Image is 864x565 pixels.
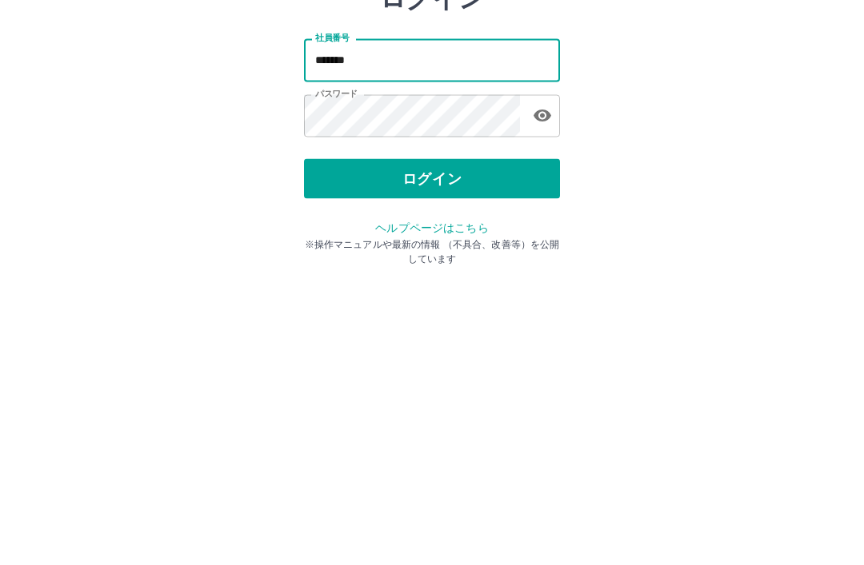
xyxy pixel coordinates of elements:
a: ヘルプページはこちら [375,339,488,352]
button: ログイン [304,277,560,316]
p: ※操作マニュアルや最新の情報 （不具合、改善等）を公開しています [304,355,560,384]
label: パスワード [315,205,358,217]
h2: ログイン [380,101,485,131]
label: 社員番号 [315,149,349,161]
